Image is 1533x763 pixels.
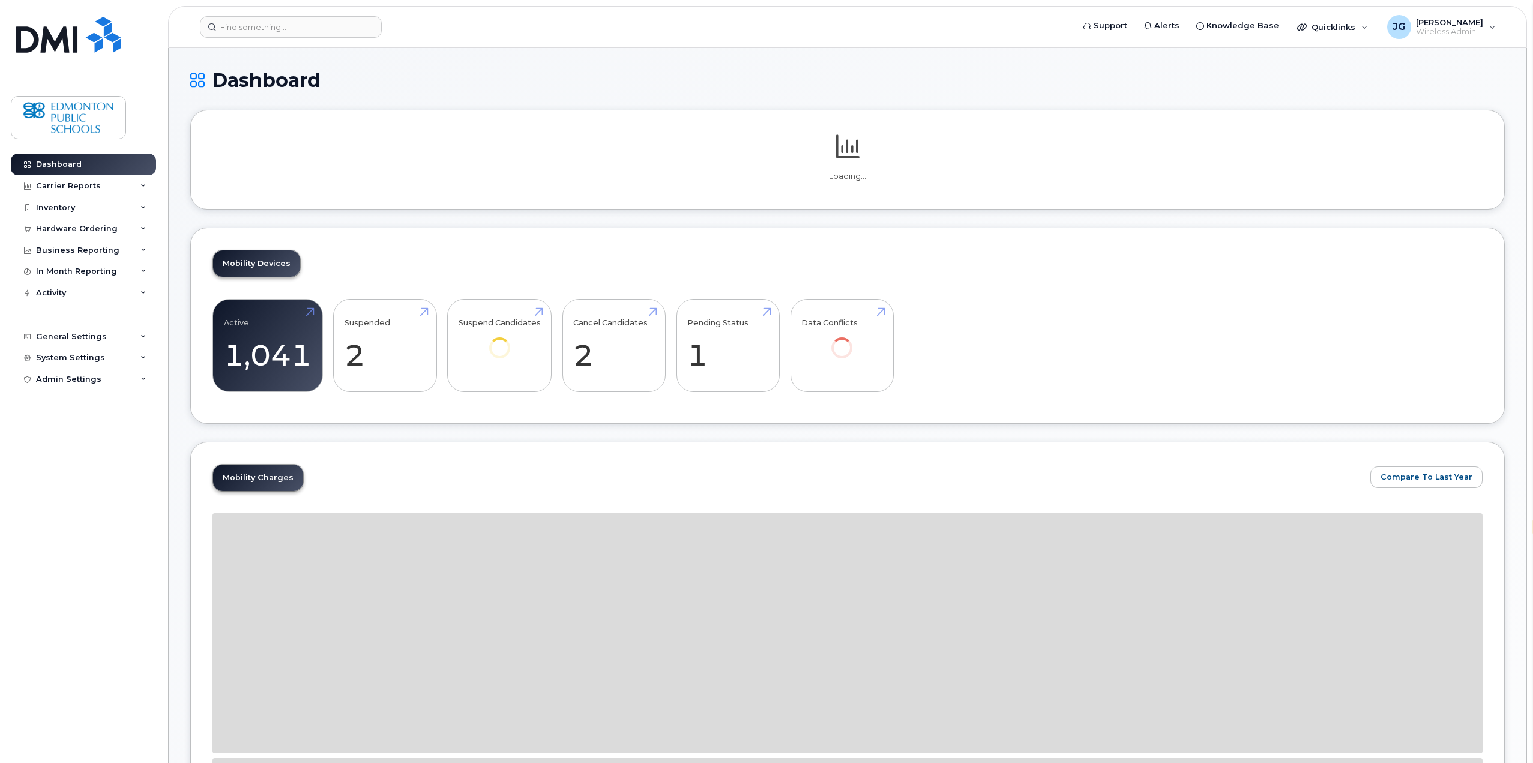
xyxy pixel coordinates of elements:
a: Mobility Devices [213,250,300,277]
a: Active 1,041 [224,306,312,385]
a: Suspend Candidates [459,306,541,375]
a: Mobility Charges [213,465,303,491]
a: Pending Status 1 [687,306,768,385]
p: Loading... [212,171,1483,182]
a: Data Conflicts [801,306,882,375]
h1: Dashboard [190,70,1505,91]
a: Suspended 2 [345,306,426,385]
span: Compare To Last Year [1381,471,1472,483]
button: Compare To Last Year [1370,466,1483,488]
a: Cancel Candidates 2 [573,306,654,385]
